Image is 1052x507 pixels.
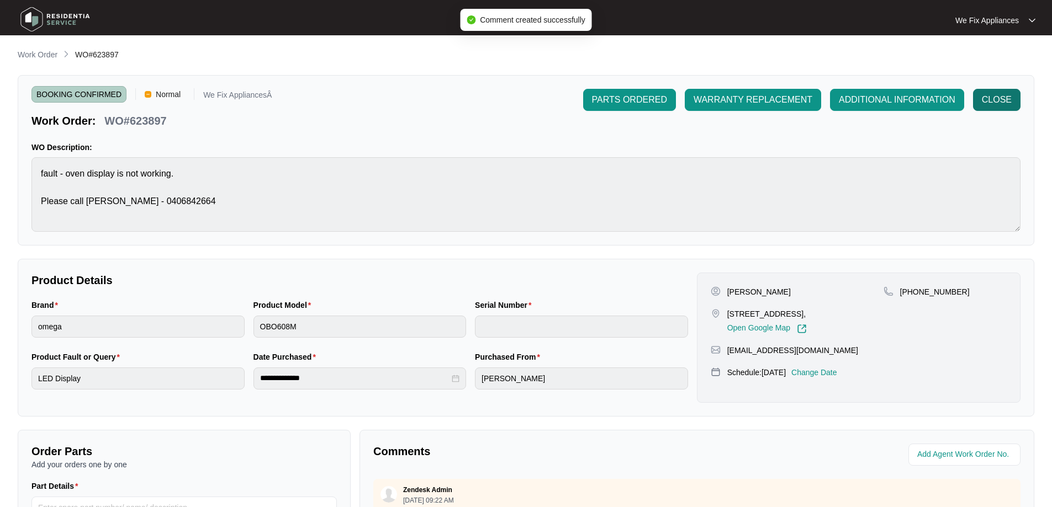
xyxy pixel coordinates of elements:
[884,286,894,296] img: map-pin
[727,308,807,319] p: [STREET_ADDRESS],
[694,93,812,106] span: WARRANTY REPLACEMENT
[592,93,667,106] span: PARTS ORDERED
[711,367,721,377] img: map-pin
[253,316,467,338] input: Product Model
[253,300,316,311] label: Product Model
[685,89,821,111] button: WARRANTY REPLACEMENT
[380,486,397,503] img: user.svg
[18,49,57,60] p: Work Order
[31,157,1021,232] textarea: fault - oven display is not working. Please call [PERSON_NAME] - 0406842664
[480,15,585,24] span: Comment created successfully
[31,300,62,311] label: Brand
[31,142,1021,153] p: WO Description:
[711,286,721,296] img: user-pin
[982,93,1012,106] span: CLOSE
[900,286,970,297] p: [PHONE_NUMBER]
[104,113,166,129] p: WO#623897
[145,91,151,98] img: Vercel Logo
[15,49,60,61] a: Work Order
[475,316,688,338] input: Serial Number
[583,89,676,111] button: PARTS ORDERED
[75,50,119,59] span: WO#623897
[403,485,452,494] p: Zendesk Admin
[31,86,126,103] span: BOOKING CONFIRMED
[830,89,964,111] button: ADDITIONAL INFORMATION
[62,50,71,58] img: chevron-right
[467,15,475,24] span: check-circle
[151,86,185,103] span: Normal
[475,351,544,362] label: Purchased From
[727,367,786,378] p: Schedule: [DATE]
[31,316,245,338] input: Brand
[373,444,689,459] p: Comments
[31,351,124,362] label: Product Fault or Query
[973,89,1021,111] button: CLOSE
[917,448,1014,461] input: Add Agent Work Order No.
[31,273,688,288] p: Product Details
[253,351,320,362] label: Date Purchased
[955,15,1019,26] p: We Fix Appliances
[475,367,688,389] input: Purchased From
[403,497,454,504] p: [DATE] 09:22 AM
[727,324,807,334] a: Open Google Map
[31,481,83,492] label: Part Details
[31,113,96,129] p: Work Order:
[203,91,272,103] p: We Fix AppliancesÂ
[475,300,536,311] label: Serial Number
[31,367,245,389] input: Product Fault or Query
[17,3,94,36] img: residentia service logo
[1029,18,1035,23] img: dropdown arrow
[839,93,955,106] span: ADDITIONAL INFORMATION
[31,444,337,459] p: Order Parts
[791,367,837,378] p: Change Date
[727,345,858,356] p: [EMAIL_ADDRESS][DOMAIN_NAME]
[31,459,337,470] p: Add your orders one by one
[260,372,450,384] input: Date Purchased
[797,324,807,334] img: Link-External
[727,286,791,297] p: [PERSON_NAME]
[711,345,721,355] img: map-pin
[711,308,721,318] img: map-pin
